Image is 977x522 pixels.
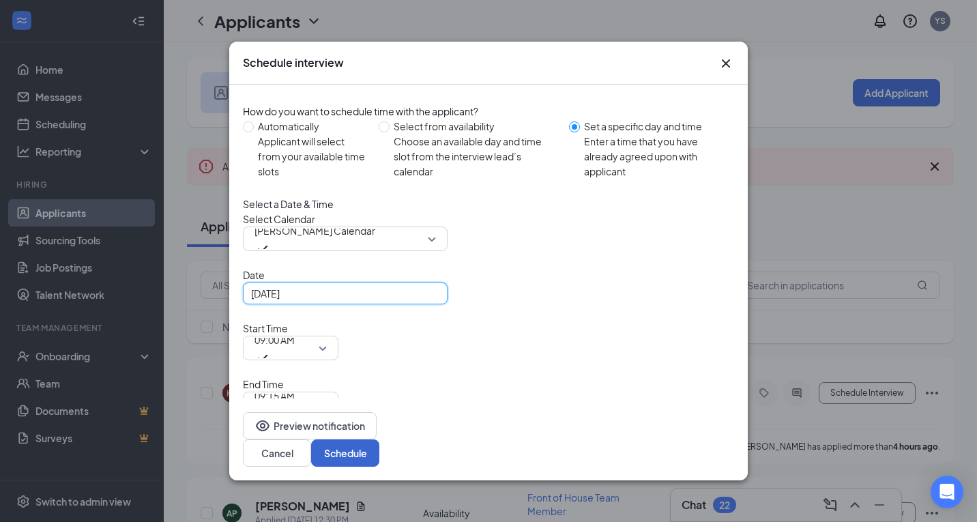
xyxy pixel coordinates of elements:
[254,386,295,406] span: 09:15 AM
[243,377,338,392] span: End Time
[254,330,295,350] span: 09:00 AM
[931,476,963,508] div: Open Intercom Messenger
[311,439,379,467] button: Schedule
[394,134,558,179] div: Choose an available day and time slot from the interview lead’s calendar
[584,134,723,179] div: Enter a time that you have already agreed upon with applicant
[243,197,734,212] div: Select a Date & Time
[258,119,368,134] div: Automatically
[394,119,558,134] div: Select from availability
[254,350,271,366] svg: Checkmark
[254,220,375,241] span: [PERSON_NAME] Calendar
[243,55,344,70] h3: Schedule interview
[243,267,734,282] span: Date
[251,286,437,301] input: Aug 27, 2025
[254,241,271,257] svg: Checkmark
[243,321,338,336] span: Start Time
[584,119,723,134] div: Set a specific day and time
[243,212,734,227] span: Select Calendar
[243,104,734,119] div: How do you want to schedule time with the applicant?
[258,134,368,179] div: Applicant will select from your available time slots
[718,55,734,72] svg: Cross
[243,412,377,439] button: EyePreview notification
[243,439,311,467] button: Cancel
[254,418,271,434] svg: Eye
[718,55,734,72] button: Close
